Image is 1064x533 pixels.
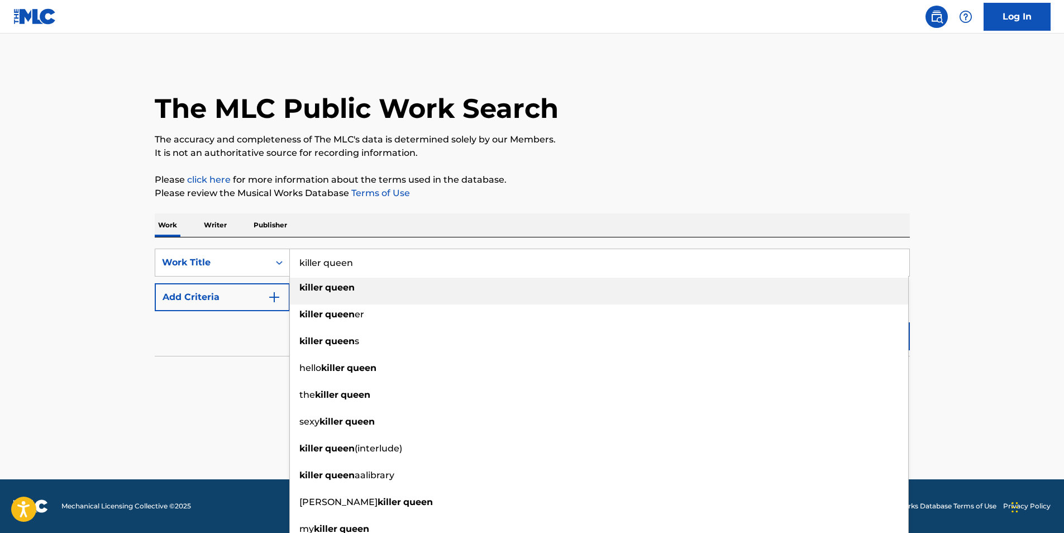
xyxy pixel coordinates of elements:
[325,309,355,320] strong: queen
[345,416,375,427] strong: queen
[155,133,910,146] p: The accuracy and completeness of The MLC's data is determined solely by our Members.
[299,416,319,427] span: sexy
[355,336,359,346] span: s
[1008,479,1064,533] iframe: Chat Widget
[250,213,290,237] p: Publisher
[299,497,378,507] span: [PERSON_NAME]
[355,443,402,454] span: (interlude)
[268,291,281,304] img: 9d2ae6d4665cec9f34b9.svg
[325,336,355,346] strong: queen
[299,336,323,346] strong: killer
[201,213,230,237] p: Writer
[959,10,972,23] img: help
[299,470,323,480] strong: killer
[299,389,315,400] span: the
[347,363,376,373] strong: queen
[925,6,948,28] a: Public Search
[155,213,180,237] p: Work
[13,8,56,25] img: MLC Logo
[955,6,977,28] div: Help
[1003,501,1051,511] a: Privacy Policy
[155,187,910,200] p: Please review the Musical Works Database
[155,173,910,187] p: Please for more information about the terms used in the database.
[155,249,910,356] form: Search Form
[325,443,355,454] strong: queen
[349,188,410,198] a: Terms of Use
[321,363,345,373] strong: killer
[299,282,323,293] strong: killer
[299,309,323,320] strong: killer
[984,3,1051,31] a: Log In
[355,309,364,320] span: er
[870,501,996,511] a: Musical Works Database Terms of Use
[162,256,263,269] div: Work Title
[299,363,321,373] span: hello
[930,10,943,23] img: search
[378,497,401,507] strong: killer
[315,389,338,400] strong: killer
[155,283,290,311] button: Add Criteria
[299,443,323,454] strong: killer
[155,146,910,160] p: It is not an authoritative source for recording information.
[61,501,191,511] span: Mechanical Licensing Collective © 2025
[403,497,433,507] strong: queen
[325,282,355,293] strong: queen
[155,92,559,125] h1: The MLC Public Work Search
[355,470,394,480] span: aalibrary
[341,389,370,400] strong: queen
[187,174,231,185] a: click here
[319,416,343,427] strong: killer
[325,470,355,480] strong: queen
[13,499,48,513] img: logo
[1011,491,1018,524] div: Drag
